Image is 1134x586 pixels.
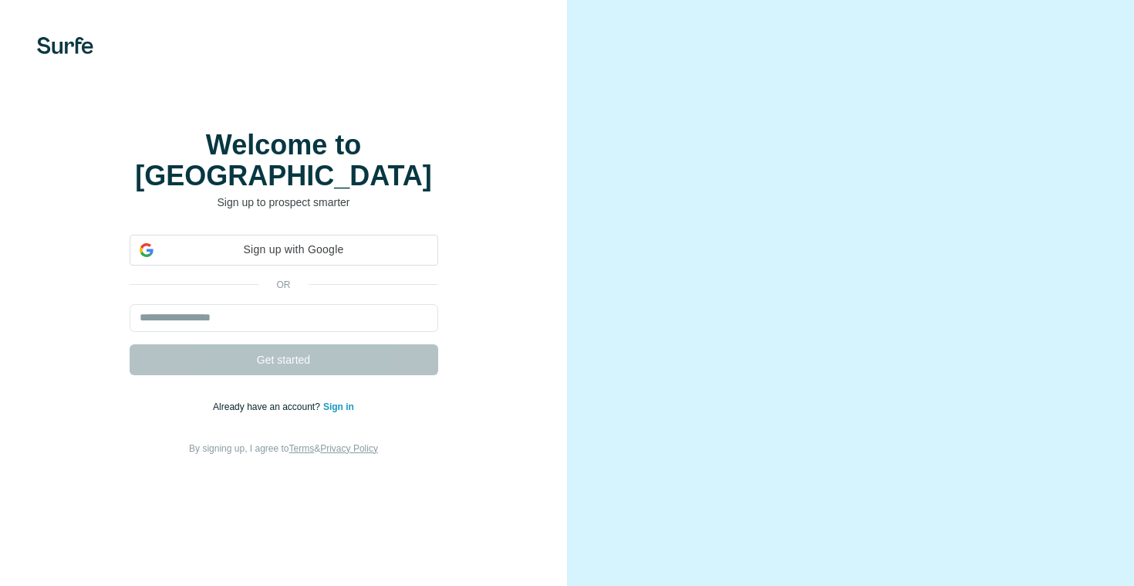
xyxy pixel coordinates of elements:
a: Sign in [323,401,354,412]
a: Terms [289,443,315,454]
p: or [259,278,309,292]
div: Sign up with Google [130,235,438,266]
a: Privacy Policy [320,443,378,454]
span: Already have an account? [213,401,323,412]
img: Surfe's logo [37,37,93,54]
h1: Welcome to [GEOGRAPHIC_DATA] [130,130,438,191]
p: Sign up to prospect smarter [130,195,438,210]
span: Sign up with Google [160,242,428,258]
span: By signing up, I agree to & [189,443,378,454]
